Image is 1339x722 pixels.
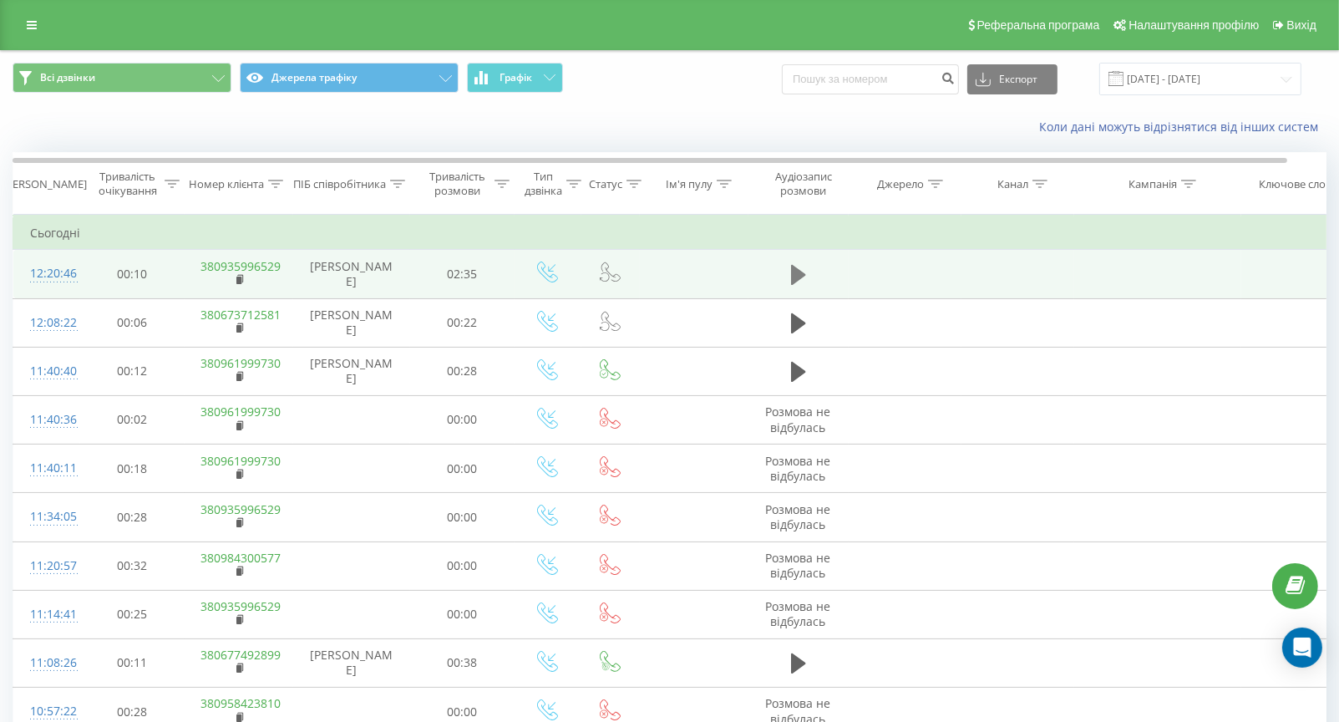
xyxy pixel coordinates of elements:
a: 380984300577 [201,550,281,566]
td: 00:00 [410,395,515,444]
td: 00:11 [80,638,185,687]
td: 00:25 [80,590,185,638]
td: 00:32 [80,541,185,590]
td: 00:12 [80,347,185,395]
div: Аудіозапис розмови [763,170,844,198]
td: 00:00 [410,541,515,590]
td: 00:10 [80,250,185,298]
div: 11:14:41 [30,598,63,631]
button: Всі дзвінки [13,63,231,93]
span: Всі дзвінки [40,71,95,84]
button: Графік [467,63,563,93]
div: 11:40:40 [30,355,63,388]
div: Open Intercom Messenger [1282,628,1322,668]
td: 00:02 [80,395,185,444]
td: [PERSON_NAME] [293,638,410,687]
div: Тривалість очікування [94,170,160,198]
span: Розмова не відбулась [766,501,831,532]
a: 380935996529 [201,598,281,614]
div: 11:40:36 [30,404,63,436]
span: Налаштування профілю [1129,18,1259,32]
div: ПІБ співробітника [293,177,386,191]
span: Розмова не відбулась [766,550,831,581]
input: Пошук за номером [782,64,959,94]
div: Ім'я пулу [666,177,713,191]
td: 00:00 [410,445,515,493]
div: 11:34:05 [30,501,63,533]
div: 12:08:22 [30,307,63,339]
a: Коли дані можуть відрізнятися вiд інших систем [1039,119,1326,135]
div: Номер клієнта [189,177,264,191]
div: Тип дзвінка [525,170,562,198]
div: Канал [997,177,1028,191]
a: 380935996529 [201,501,281,517]
td: 00:06 [80,298,185,347]
button: Джерела трафіку [240,63,459,93]
td: 00:00 [410,493,515,541]
td: 00:28 [80,493,185,541]
div: 11:20:57 [30,550,63,582]
td: 00:18 [80,445,185,493]
div: Тривалість розмови [424,170,490,198]
a: 380961999730 [201,404,281,419]
span: Розмова не відбулась [766,453,831,484]
span: Розмова не відбулась [766,404,831,435]
a: 380958423810 [201,695,281,711]
div: 11:40:11 [30,452,63,485]
span: Графік [500,72,532,84]
td: [PERSON_NAME] [293,347,410,395]
a: 380961999730 [201,453,281,469]
span: Розмова не відбулась [766,598,831,629]
button: Експорт [967,64,1058,94]
div: [PERSON_NAME] [3,177,87,191]
td: [PERSON_NAME] [293,298,410,347]
td: 00:22 [410,298,515,347]
td: 00:00 [410,590,515,638]
a: 380935996529 [201,258,281,274]
div: 11:08:26 [30,647,63,679]
a: 380961999730 [201,355,281,371]
td: 00:28 [410,347,515,395]
a: 380677492899 [201,647,281,663]
div: Статус [589,177,622,191]
span: Реферальна програма [977,18,1100,32]
div: Кампанія [1129,177,1177,191]
td: 00:38 [410,638,515,687]
span: Вихід [1287,18,1316,32]
td: [PERSON_NAME] [293,250,410,298]
td: 02:35 [410,250,515,298]
div: Ключове слово [1260,177,1339,191]
a: 380673712581 [201,307,281,323]
div: 12:20:46 [30,257,63,290]
div: Джерело [877,177,924,191]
